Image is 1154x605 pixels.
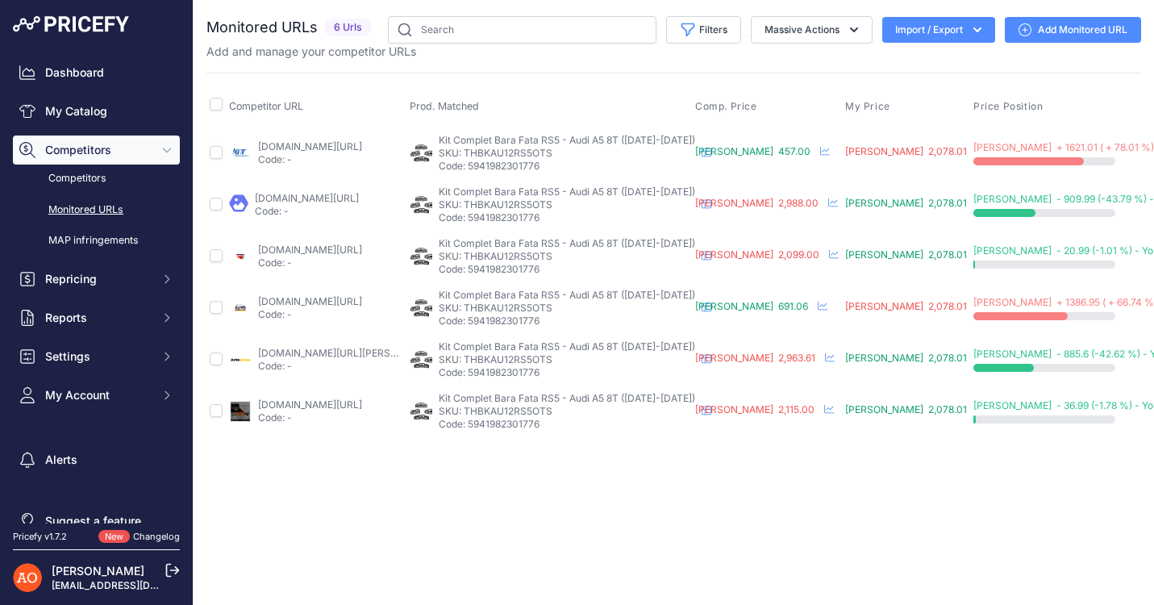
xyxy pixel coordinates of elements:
button: My Account [13,381,180,410]
span: [PERSON_NAME] 2,988.00 [695,197,819,209]
p: SKU: THBKAU12RS5OTS [439,198,695,211]
span: New [98,530,130,544]
span: [PERSON_NAME] 2,078.01 [845,403,967,415]
a: Competitors [13,165,180,193]
span: [PERSON_NAME] 2,078.01 [845,352,967,364]
span: [PERSON_NAME] 691.06 [695,300,808,312]
button: Reports [13,303,180,332]
span: Repricing [45,271,151,287]
span: Competitors [45,142,151,158]
a: [DOMAIN_NAME][URL] [258,140,362,152]
a: [DOMAIN_NAME][URL] [258,398,362,411]
a: [DOMAIN_NAME][URL][PERSON_NAME] [258,347,440,359]
p: Code: 5941982301776 [439,366,695,379]
span: Kit Complet Bara Fata RS5 - Audi A5 8T ([DATE]-[DATE]) [439,134,695,146]
span: 6 Urls [324,19,372,37]
p: Code: 5941982301776 [439,211,695,224]
span: [PERSON_NAME] 2,078.01 [845,197,967,209]
p: SKU: THBKAU12RS5OTS [439,302,695,315]
p: Code: - [258,257,362,269]
button: Settings [13,342,180,371]
span: Settings [45,348,151,365]
a: Suggest a feature [13,507,180,536]
a: [DOMAIN_NAME][URL] [258,244,362,256]
a: Alerts [13,445,180,474]
button: Competitors [13,136,180,165]
p: SKU: THBKAU12RS5OTS [439,147,695,160]
span: Kit Complet Bara Fata RS5 - Audi A5 8T ([DATE]-[DATE]) [439,289,695,301]
p: Code: - [258,153,362,166]
a: Changelog [133,531,180,542]
a: [DOMAIN_NAME][URL] [255,192,359,204]
p: Code: 5941982301776 [439,315,695,328]
img: Pricefy Logo [13,16,129,32]
p: Code: - [258,411,362,424]
nav: Sidebar [13,58,180,536]
span: [PERSON_NAME] 2,099.00 [695,248,819,261]
button: Repricing [13,265,180,294]
h2: Monitored URLs [206,16,318,39]
span: [PERSON_NAME] 2,115.00 [695,403,814,415]
button: My Price [845,100,894,113]
div: Pricefy v1.7.2 [13,530,67,544]
span: [PERSON_NAME] 457.00 [695,145,810,157]
span: [PERSON_NAME] 2,078.01 [845,300,967,312]
a: [EMAIL_ADDRESS][DOMAIN_NAME] [52,579,220,591]
p: SKU: THBKAU12RS5OTS [439,405,695,418]
p: Code: 5941982301776 [439,263,695,276]
p: SKU: THBKAU12RS5OTS [439,250,695,263]
a: MAP infringements [13,227,180,255]
a: Dashboard [13,58,180,87]
span: [PERSON_NAME] 2,963.61 [695,352,815,364]
p: Code: - [258,308,362,321]
p: SKU: THBKAU12RS5OTS [439,353,695,366]
span: My Account [45,387,151,403]
a: Add Monitored URL [1005,17,1141,43]
span: Comp. Price [695,100,757,113]
span: Competitor URL [229,100,303,112]
span: [PERSON_NAME] 2,078.01 [845,145,967,157]
a: [DOMAIN_NAME][URL] [258,295,362,307]
p: Code: 5941982301776 [439,160,695,173]
button: Massive Actions [751,16,873,44]
button: Price Position [973,100,1046,113]
p: Code: 5941982301776 [439,418,695,431]
p: Code: - [255,205,359,218]
button: Filters [666,16,741,44]
span: Prod. Matched [410,100,479,112]
input: Search [388,16,656,44]
button: Import / Export [882,17,995,43]
span: My Price [845,100,890,113]
a: Monitored URLs [13,196,180,224]
button: Comp. Price [695,100,760,113]
span: Kit Complet Bara Fata RS5 - Audi A5 8T ([DATE]-[DATE]) [439,186,695,198]
a: My Catalog [13,97,180,126]
span: [PERSON_NAME] 2,078.01 [845,248,967,261]
p: Add and manage your competitor URLs [206,44,416,60]
span: Kit Complet Bara Fata RS5 - Audi A5 8T ([DATE]-[DATE]) [439,237,695,249]
p: Code: - [258,360,403,373]
span: Kit Complet Bara Fata RS5 - Audi A5 8T ([DATE]-[DATE]) [439,340,695,353]
a: [PERSON_NAME] [52,564,144,578]
span: Kit Complet Bara Fata RS5 - Audi A5 8T ([DATE]-[DATE]) [439,392,695,404]
span: Price Position [973,100,1043,113]
span: Reports [45,310,151,326]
